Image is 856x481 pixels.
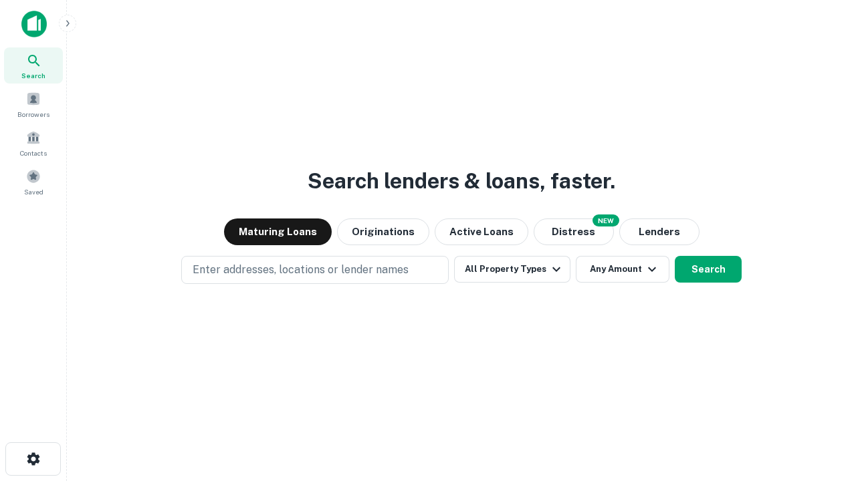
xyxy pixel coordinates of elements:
[337,218,429,245] button: Originations
[4,164,63,200] a: Saved
[619,218,700,245] button: Lenders
[24,186,43,197] span: Saved
[17,109,49,120] span: Borrowers
[21,70,45,81] span: Search
[308,165,615,197] h3: Search lenders & loans, faster.
[193,262,409,278] p: Enter addresses, locations or lender names
[789,374,856,438] iframe: Chat Widget
[4,125,63,161] a: Contacts
[454,256,570,283] button: All Property Types
[593,214,619,226] div: NEW
[534,218,614,245] button: Search distressed loans with lien and other non-mortgage details.
[675,256,742,283] button: Search
[435,218,528,245] button: Active Loans
[4,86,63,122] a: Borrowers
[181,256,449,284] button: Enter addresses, locations or lender names
[576,256,669,283] button: Any Amount
[20,148,47,158] span: Contacts
[224,218,332,245] button: Maturing Loans
[4,47,63,84] a: Search
[21,11,47,37] img: capitalize-icon.png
